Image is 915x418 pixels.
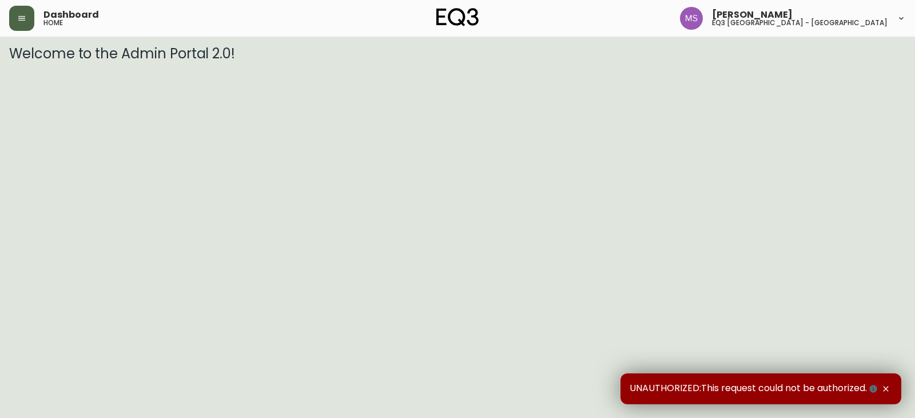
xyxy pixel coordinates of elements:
[680,7,703,30] img: 1b6e43211f6f3cc0b0729c9049b8e7af
[43,10,99,19] span: Dashboard
[712,19,888,26] h5: eq3 [GEOGRAPHIC_DATA] - [GEOGRAPHIC_DATA]
[630,383,880,395] span: UNAUTHORIZED:This request could not be authorized.
[43,19,63,26] h5: home
[436,8,479,26] img: logo
[9,46,906,62] h3: Welcome to the Admin Portal 2.0!
[712,10,793,19] span: [PERSON_NAME]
